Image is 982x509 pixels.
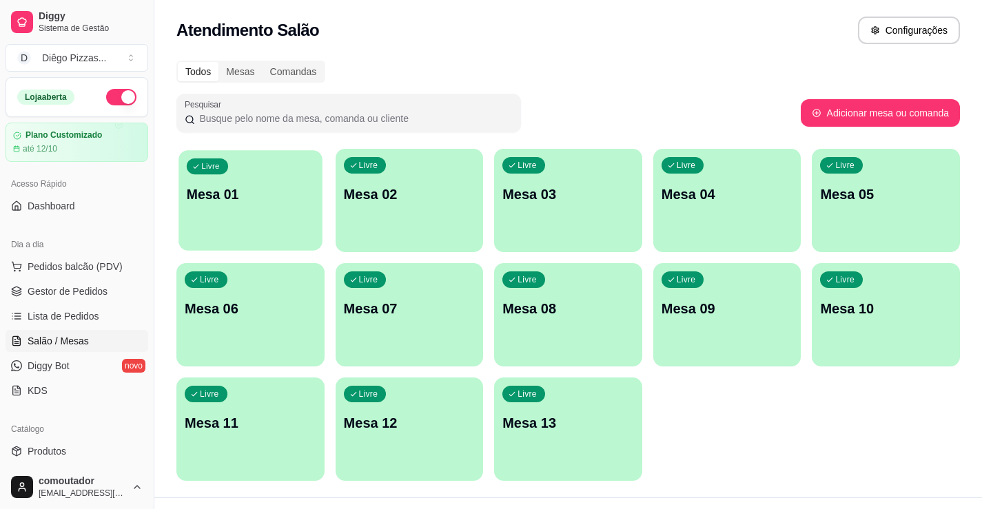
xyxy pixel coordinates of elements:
[42,51,106,65] div: Diêgo Pizzas ...
[812,149,960,252] button: LivreMesa 05
[28,284,108,298] span: Gestor de Pedidos
[28,260,123,273] span: Pedidos balcão (PDV)
[176,263,325,366] button: LivreMesa 06
[6,173,148,195] div: Acesso Rápido
[662,185,793,204] p: Mesa 04
[502,299,634,318] p: Mesa 08
[6,330,148,352] a: Salão / Mesas
[820,299,952,318] p: Mesa 10
[494,377,642,481] button: LivreMesa 13
[200,388,219,399] p: Livre
[17,51,31,65] span: D
[494,149,642,252] button: LivreMesa 03
[6,440,148,462] a: Produtos
[185,413,316,433] p: Mesa 11
[858,17,960,44] button: Configurações
[6,123,148,162] a: Plano Customizadoaté 12/10
[502,185,634,204] p: Mesa 03
[39,488,126,499] span: [EMAIL_ADDRESS][DOMAIN_NAME]
[28,199,75,213] span: Dashboard
[518,160,537,171] p: Livre
[677,160,696,171] p: Livre
[518,388,537,399] p: Livre
[359,388,378,399] p: Livre
[176,19,319,41] h2: Atendimento Salão
[336,377,484,481] button: LivreMesa 12
[263,62,325,81] div: Comandas
[6,233,148,256] div: Dia a dia
[201,161,220,172] p: Livre
[23,143,57,154] article: até 12/10
[653,149,801,252] button: LivreMesa 04
[25,130,102,141] article: Plano Customizado
[200,274,219,285] p: Livre
[28,444,66,458] span: Produtos
[344,299,475,318] p: Mesa 07
[6,280,148,302] a: Gestor de Pedidos
[6,355,148,377] a: Diggy Botnovo
[106,89,136,105] button: Alterar Status
[28,309,99,323] span: Lista de Pedidos
[6,195,148,217] a: Dashboard
[662,299,793,318] p: Mesa 09
[17,90,74,105] div: Loja aberta
[835,160,855,171] p: Livre
[187,185,314,204] p: Mesa 01
[359,160,378,171] p: Livre
[218,62,262,81] div: Mesas
[28,384,48,397] span: KDS
[185,98,226,110] label: Pesquisar
[178,62,218,81] div: Todos
[336,263,484,366] button: LivreMesa 07
[677,274,696,285] p: Livre
[6,305,148,327] a: Lista de Pedidos
[6,418,148,440] div: Catálogo
[39,475,126,488] span: comoutador
[176,377,325,481] button: LivreMesa 11
[653,263,801,366] button: LivreMesa 09
[336,149,484,252] button: LivreMesa 02
[6,256,148,278] button: Pedidos balcão (PDV)
[344,185,475,204] p: Mesa 02
[6,380,148,402] a: KDS
[195,112,513,125] input: Pesquisar
[812,263,960,366] button: LivreMesa 10
[39,23,143,34] span: Sistema de Gestão
[359,274,378,285] p: Livre
[835,274,855,285] p: Livre
[178,150,322,251] button: LivreMesa 01
[518,274,537,285] p: Livre
[801,99,960,127] button: Adicionar mesa ou comanda
[28,334,89,348] span: Salão / Mesas
[6,6,148,39] a: DiggySistema de Gestão
[6,470,148,503] button: comoutador[EMAIL_ADDRESS][DOMAIN_NAME]
[39,10,143,23] span: Diggy
[494,263,642,366] button: LivreMesa 08
[502,413,634,433] p: Mesa 13
[344,413,475,433] p: Mesa 12
[6,44,148,72] button: Select a team
[185,299,316,318] p: Mesa 06
[820,185,952,204] p: Mesa 05
[28,359,70,373] span: Diggy Bot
